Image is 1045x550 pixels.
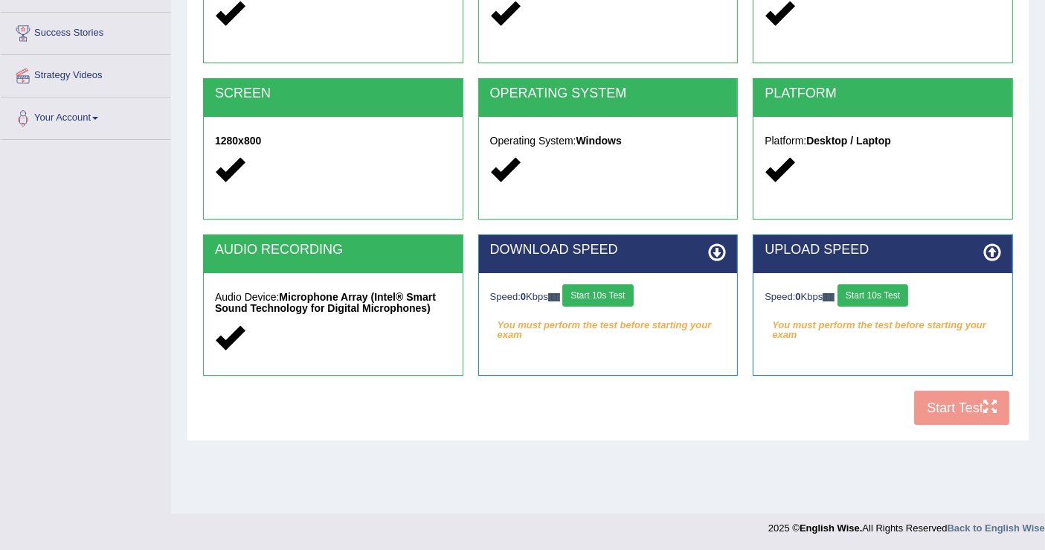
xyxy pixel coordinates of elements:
em: You must perform the test before starting your exam [765,314,1001,336]
strong: Microphone Array (Intel® Smart Sound Technology for Digital Microphones) [215,291,436,314]
h5: Audio Device: [215,292,451,315]
h2: UPLOAD SPEED [765,243,1001,258]
a: Strategy Videos [1,55,170,92]
h5: Operating System: [490,135,727,147]
strong: 0 [796,291,801,302]
button: Start 10s Test [562,284,633,307]
h5: Platform: [765,135,1001,147]
h2: SCREEN [215,86,451,101]
strong: English Wise. [800,522,862,534]
a: Success Stories [1,13,170,50]
strong: Desktop / Laptop [806,135,891,147]
a: Back to English Wise [948,522,1045,534]
div: 2025 © All Rights Reserved [768,514,1045,535]
strong: 1280x800 [215,135,261,147]
strong: Windows [576,135,622,147]
em: You must perform the test before starting your exam [490,314,727,336]
strong: 0 [521,291,526,302]
img: ajax-loader-fb-connection.gif [823,293,835,301]
h2: DOWNLOAD SPEED [490,243,727,258]
div: Speed: Kbps [765,284,1001,310]
img: ajax-loader-fb-connection.gif [548,293,560,301]
h2: AUDIO RECORDING [215,243,451,258]
a: Your Account [1,97,170,135]
button: Start 10s Test [837,284,908,307]
div: Speed: Kbps [490,284,727,310]
h2: PLATFORM [765,86,1001,101]
h2: OPERATING SYSTEM [490,86,727,101]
